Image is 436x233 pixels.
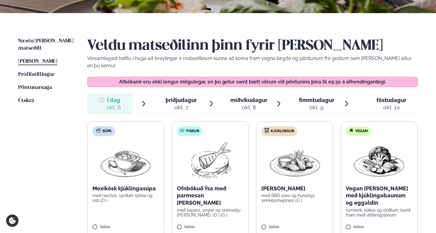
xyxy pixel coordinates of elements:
p: með kapers, smjöri og steinselju [PERSON_NAME] (D ) (G ) [177,208,244,217]
p: með nachos, sýrðum rjóma og osti (D ) [92,193,159,203]
a: Cookie settings [6,214,19,227]
p: Vegan [PERSON_NAME] með kjúklingabaunum og eggaldin [346,185,413,207]
span: Prófílstillingar [18,72,54,77]
a: [PERSON_NAME] [18,58,57,65]
p: með BBQ sósu og hunangs sinnepsmajónesi (G ) [261,193,328,203]
img: soup.svg [96,128,101,133]
img: Vegan.svg [349,128,354,133]
span: Súpa [102,129,112,134]
span: fimmtudagur [299,97,334,103]
p: Mexíkósk kjúklingasúpa [92,185,159,192]
img: Vegan.png [352,141,406,180]
span: Vegan [355,129,368,134]
a: Prófílstillingar [18,71,54,78]
span: þriðjudagur [166,97,197,103]
span: Næstu [PERSON_NAME] matseðill [18,38,74,51]
img: Chicken-wings-legs.png [268,141,321,180]
span: Fiskur [186,129,199,134]
div: okt. 7 [166,104,197,111]
span: Útskrá [18,98,34,103]
h2: Veldu matseðilinn þinn fyrir [PERSON_NAME] [87,37,418,55]
span: Kjúklingur [271,129,294,134]
span: Í dag [107,97,121,104]
span: Pöntunarsaga [18,85,52,90]
div: okt. 8 [230,104,267,111]
a: Næstu [PERSON_NAME] matseðill [18,37,75,52]
p: Vinsamlegast hafðu í huga að breytingar á matseðlinum kunna að koma fram vegna birgða og pöntunum... [87,55,418,69]
span: [PERSON_NAME] [18,59,57,64]
a: Útskrá [18,97,34,104]
p: Ofnbökuð Ýsa með parmesan [PERSON_NAME] [177,185,244,207]
img: Soup.png [99,141,153,180]
img: Fish.png [183,141,237,180]
span: föstudagur [376,97,406,103]
a: Pöntunarsaga [18,84,52,91]
span: miðvikudagur [230,97,267,103]
img: fish.svg [180,128,185,133]
p: Afbókanir eru ekki lengur mögulegar, en þú getur samt bætt vörum við pöntunina þína til 09:30 á a... [93,79,411,84]
p: [PERSON_NAME] [261,185,328,192]
p: túrmerik, kókos og döðlum, borið fram með villihrísgrjónum [346,208,413,217]
div: okt. 6 [107,104,121,111]
div: okt. 10 [376,104,406,111]
img: chicken.svg [264,128,269,133]
div: okt. 9 [299,104,334,111]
